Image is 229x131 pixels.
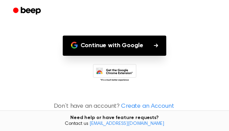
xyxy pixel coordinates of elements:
span: Contact us [4,121,225,127]
a: [EMAIL_ADDRESS][DOMAIN_NAME] [89,121,164,126]
a: Beep [8,4,47,18]
p: Don’t have an account? [8,102,221,111]
a: Create an Account [121,102,174,111]
button: Continue with Google [63,36,167,56]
